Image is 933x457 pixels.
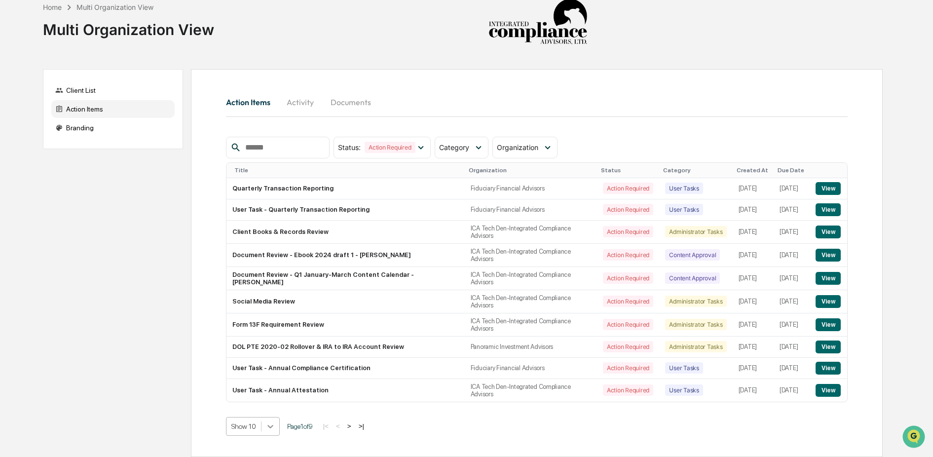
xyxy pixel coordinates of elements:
[774,178,810,199] td: [DATE]
[226,221,465,244] td: Client Books & Records Review
[226,199,465,221] td: User Task - Quarterly Transaction Reporting
[226,90,278,114] button: Action Items
[43,13,214,38] div: Multi Organization View
[338,143,361,152] span: Status :
[816,362,841,375] button: View
[465,379,597,402] td: ICA Tech Den-Integrated Compliance Advisors
[733,267,774,290] td: [DATE]
[465,267,597,290] td: ICA Tech Den-Integrated Compliance Advisors
[816,295,841,308] button: View
[665,183,703,194] div: User Tasks
[10,76,28,93] img: 1746055101610-c473b297-6a78-478c-a979-82029cc54cd1
[733,337,774,358] td: [DATE]
[226,337,465,358] td: DOL PTE 2020-02 Rollover & IRA to IRA Account Review
[603,362,653,374] div: Action Required
[816,272,841,285] button: View
[603,204,653,215] div: Action Required
[733,178,774,199] td: [DATE]
[665,362,703,374] div: User Tasks
[774,290,810,313] td: [DATE]
[774,337,810,358] td: [DATE]
[465,337,597,358] td: Panoramic Investment Advisors
[816,226,841,238] button: View
[168,78,180,90] button: Start new chat
[356,422,367,430] button: >|
[733,358,774,379] td: [DATE]
[901,424,928,451] iframe: Open customer support
[603,249,653,261] div: Action Required
[51,119,175,137] div: Branding
[774,313,810,337] td: [DATE]
[344,422,354,430] button: >
[816,249,841,262] button: View
[665,249,720,261] div: Content Approval
[226,379,465,402] td: User Task - Annual Attestation
[778,167,806,174] div: Due Date
[34,76,162,85] div: Start new chat
[774,221,810,244] td: [DATE]
[603,183,653,194] div: Action Required
[10,144,18,152] div: 🔎
[733,244,774,267] td: [DATE]
[70,167,119,175] a: Powered byPylon
[603,384,653,396] div: Action Required
[6,139,66,157] a: 🔎Data Lookup
[226,90,848,114] div: activity tabs
[226,358,465,379] td: User Task - Annual Compliance Certification
[226,244,465,267] td: Document Review - Ebook 2024 draft 1 - [PERSON_NAME]
[816,318,841,331] button: View
[465,313,597,337] td: ICA Tech Den-Integrated Compliance Advisors
[465,290,597,313] td: ICA Tech Den-Integrated Compliance Advisors
[603,272,653,284] div: Action Required
[465,199,597,221] td: Fiduciary Financial Advisors
[320,422,332,430] button: |<
[665,226,726,237] div: Administrator Tasks
[816,341,841,353] button: View
[323,90,379,114] button: Documents
[497,143,538,152] span: Organization
[51,100,175,118] div: Action Items
[465,244,597,267] td: ICA Tech Den-Integrated Compliance Advisors
[20,143,62,153] span: Data Lookup
[774,379,810,402] td: [DATE]
[665,272,720,284] div: Content Approval
[465,358,597,379] td: Fiduciary Financial Advisors
[665,384,703,396] div: User Tasks
[278,90,323,114] button: Activity
[665,296,726,307] div: Administrator Tasks
[816,182,841,195] button: View
[469,167,593,174] div: Organization
[733,290,774,313] td: [DATE]
[226,178,465,199] td: Quarterly Transaction Reporting
[51,81,175,99] div: Client List
[665,204,703,215] div: User Tasks
[76,3,153,11] div: Multi Organization View
[465,221,597,244] td: ICA Tech Den-Integrated Compliance Advisors
[665,319,726,330] div: Administrator Tasks
[81,124,122,134] span: Attestations
[733,313,774,337] td: [DATE]
[816,384,841,397] button: View
[10,125,18,133] div: 🖐️
[774,267,810,290] td: [DATE]
[774,358,810,379] td: [DATE]
[733,379,774,402] td: [DATE]
[665,341,726,352] div: Administrator Tasks
[287,422,313,430] span: Page 1 of 9
[733,221,774,244] td: [DATE]
[43,3,62,11] div: Home
[226,313,465,337] td: Form 13F Requirement Review
[774,199,810,221] td: [DATE]
[365,142,415,153] div: Action Required
[439,143,469,152] span: Category
[816,203,841,216] button: View
[6,120,68,138] a: 🖐️Preclearance
[465,178,597,199] td: Fiduciary Financial Advisors
[333,422,343,430] button: <
[68,120,126,138] a: 🗄️Attestations
[601,167,655,174] div: Status
[34,85,125,93] div: We're available if you need us!
[10,21,180,37] p: How can we help?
